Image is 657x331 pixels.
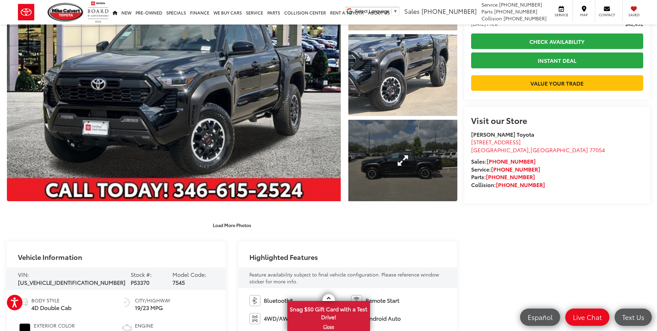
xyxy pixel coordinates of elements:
[131,270,152,278] span: Stock #:
[487,157,536,165] a: [PHONE_NUMBER]
[264,296,292,304] span: Bluetooth®
[348,120,457,202] a: Expand Photo 3
[471,130,534,138] strong: [PERSON_NAME] Toyota
[481,8,493,15] span: Parts
[486,173,535,181] a: [PHONE_NUMBER]
[135,322,165,329] span: Engine
[264,314,292,322] span: 4WD/AWD
[18,270,29,278] span: VIN:
[366,296,399,304] span: Remote Start
[504,15,547,22] span: [PHONE_NUMBER]
[348,34,457,116] a: Expand Photo 2
[131,278,149,286] span: P53370
[471,181,545,188] strong: Collision:
[172,270,206,278] span: Model Code:
[471,146,605,154] span: ,
[31,304,71,312] span: 4D Double Cab
[589,146,605,154] span: 77054
[172,278,185,286] span: 7545
[48,3,84,22] img: Mike Calvert Toyota
[471,173,535,181] strong: Parts:
[471,116,643,125] h2: Visit our Store
[599,12,615,17] span: Contact
[31,297,71,304] span: Body Style
[208,219,256,231] button: Load More Photos
[554,12,569,17] span: Service
[481,15,502,22] span: Collision
[18,253,82,261] h2: Vehicle Information
[576,12,591,17] span: Map
[471,157,536,165] strong: Sales:
[249,295,260,306] img: Bluetooth®
[615,309,652,326] a: Text Us
[499,1,542,8] span: [PHONE_NUMBER]
[481,1,498,8] span: Service
[404,7,420,16] span: Sales
[565,309,609,326] a: Live Chat
[471,146,529,154] span: [GEOGRAPHIC_DATA]
[18,278,126,286] span: [US_VEHICLE_IDENTIFICATION_NUMBER]
[471,52,643,68] a: Instant Deal
[471,138,605,154] a: [STREET_ADDRESS] [GEOGRAPHIC_DATA],[GEOGRAPHIC_DATA] 77054
[496,181,545,188] a: [PHONE_NUMBER]
[121,297,132,308] img: Fuel Economy
[34,322,75,329] span: Exterior Color
[471,138,521,146] span: [STREET_ADDRESS]
[249,253,318,261] h2: Highlighted Features
[135,297,170,304] span: City/Highway
[347,33,458,117] img: 2025 Toyota Tacoma TRD Off-Road
[135,304,170,312] span: 19/23 MPG
[524,313,556,321] span: Español
[288,302,369,323] span: Snag $50 Gift Card with a Test Drive!
[393,9,398,14] span: ▼
[471,33,643,49] a: Check Availability
[471,75,643,91] a: Value Your Trade
[569,313,605,321] span: Live Chat
[619,313,648,321] span: Text Us
[249,313,260,324] img: 4WD/AWD
[366,314,401,322] span: Android Auto
[421,7,477,16] span: [PHONE_NUMBER]
[249,271,439,285] span: Feature availability subject to final vehicle configuration. Please reference window sticker for ...
[520,309,560,326] a: Español
[530,146,588,154] span: [GEOGRAPHIC_DATA]
[491,165,540,173] a: [PHONE_NUMBER]
[626,12,641,17] span: Saved
[494,8,537,15] span: [PHONE_NUMBER]
[471,165,540,173] strong: Service:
